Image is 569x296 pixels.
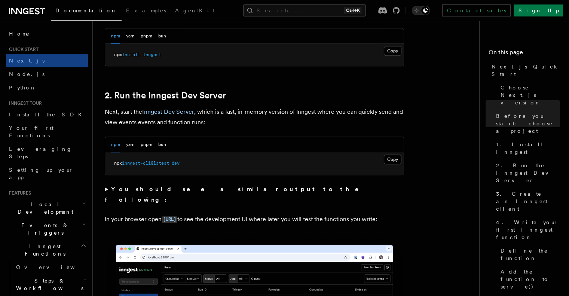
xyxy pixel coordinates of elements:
[6,81,88,94] a: Python
[493,216,560,244] a: 4. Write your first Inngest function
[6,219,88,239] button: Events & Triggers
[105,214,404,225] p: In your browser open to see the development UI where later you will test the functions you write:
[16,264,93,270] span: Overview
[114,161,122,166] span: npx
[496,219,560,241] span: 4. Write your first Inngest function
[105,184,404,205] summary: You should see a similar output to the following:
[158,137,166,152] button: bun
[493,138,560,159] a: 1. Install Inngest
[498,244,560,265] a: Define the function
[412,6,430,15] button: Toggle dark mode
[496,112,560,135] span: Before you start: choose a project
[51,2,122,21] a: Documentation
[489,48,560,60] h4: On this page
[6,100,42,106] span: Inngest tour
[6,222,82,237] span: Events & Triggers
[13,277,83,292] span: Steps & Workflows
[496,162,560,184] span: 2. Run the Inngest Dev Server
[111,137,120,152] button: npm
[9,85,36,91] span: Python
[13,260,88,274] a: Overview
[345,7,361,14] kbd: Ctrl+K
[496,190,560,213] span: 3. Create an Inngest client
[9,58,45,64] span: Next.js
[6,54,88,67] a: Next.js
[501,247,560,262] span: Define the function
[243,4,366,16] button: Search...Ctrl+K
[384,46,401,56] button: Copy
[498,265,560,293] a: Add the function to serve()
[493,109,560,138] a: Before you start: choose a project
[162,216,177,223] a: [URL]
[111,28,120,44] button: npm
[9,112,86,118] span: Install the SDK
[122,161,169,166] span: inngest-cli@latest
[6,142,88,163] a: Leveraging Steps
[126,7,166,13] span: Examples
[114,52,122,57] span: npm
[143,52,161,57] span: inngest
[514,4,563,16] a: Sign Up
[126,137,135,152] button: yarn
[6,239,88,260] button: Inngest Functions
[9,30,30,37] span: Home
[122,52,140,57] span: install
[6,242,81,257] span: Inngest Functions
[496,141,560,156] span: 1. Install Inngest
[141,137,152,152] button: pnpm
[172,161,180,166] span: dev
[142,108,194,115] a: Inngest Dev Server
[6,190,31,196] span: Features
[171,2,219,20] a: AgentKit
[6,67,88,81] a: Node.js
[442,4,511,16] a: Contact sales
[126,28,135,44] button: yarn
[6,198,88,219] button: Local Development
[9,71,45,77] span: Node.js
[501,268,560,290] span: Add the function to serve()
[6,108,88,121] a: Install the SDK
[175,7,215,13] span: AgentKit
[141,28,152,44] button: pnpm
[105,107,404,128] p: Next, start the , which is a fast, in-memory version of Inngest where you can quickly send and vi...
[489,60,560,81] a: Next.js Quick Start
[384,155,401,164] button: Copy
[9,125,53,138] span: Your first Functions
[158,28,166,44] button: bun
[492,63,560,78] span: Next.js Quick Start
[13,274,88,295] button: Steps & Workflows
[6,201,82,216] span: Local Development
[105,186,369,203] strong: You should see a similar output to the following:
[6,27,88,40] a: Home
[9,146,72,159] span: Leveraging Steps
[501,84,560,106] span: Choose Next.js version
[105,90,226,101] a: 2. Run the Inngest Dev Server
[493,159,560,187] a: 2. Run the Inngest Dev Server
[122,2,171,20] a: Examples
[6,46,39,52] span: Quick start
[6,121,88,142] a: Your first Functions
[55,7,117,13] span: Documentation
[9,167,73,180] span: Setting up your app
[6,163,88,184] a: Setting up your app
[493,187,560,216] a: 3. Create an Inngest client
[498,81,560,109] a: Choose Next.js version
